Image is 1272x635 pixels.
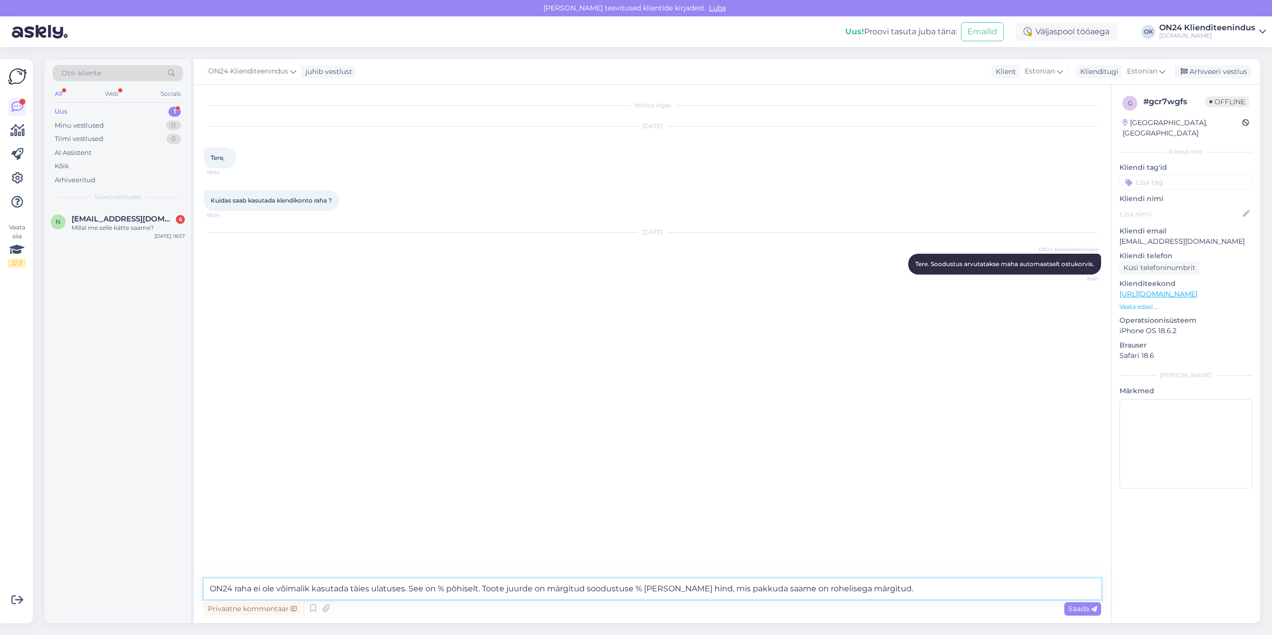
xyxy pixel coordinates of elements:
[55,107,68,117] div: Uus
[72,223,185,232] div: Millal me selle kätte saame?
[56,218,61,225] span: n
[1119,226,1252,236] p: Kliendi email
[204,602,301,616] div: Privaatne kommentaar
[204,101,1101,110] div: Vestlus algas
[1128,99,1132,107] span: g
[103,87,120,100] div: Web
[1068,604,1097,613] span: Saada
[302,67,352,77] div: juhib vestlust
[1076,67,1118,77] div: Klienditugi
[53,87,64,100] div: All
[55,121,104,131] div: Minu vestlused
[1119,315,1252,326] p: Operatsioonisüsteem
[1159,24,1255,32] div: ON24 Klienditeenindus
[845,27,864,36] b: Uus!
[1205,96,1249,107] span: Offline
[845,26,957,38] div: Proovi tasuta juba täna:
[1038,246,1098,253] span: ON24 Klienditeenindus
[211,197,332,204] span: Kuidas saab kasutada klendikonto raha ?
[1025,66,1055,77] span: Estonian
[1119,279,1252,289] p: Klienditeekond
[1119,302,1252,311] p: Vaata edasi ...
[62,68,101,78] span: Otsi kliente
[1119,340,1252,351] p: Brauser
[1141,25,1155,39] div: OK
[55,134,103,144] div: Tiimi vestlused
[204,578,1101,599] textarea: ON24 raha ei ole võimalik kasutada täies ulatuses. See on % põhiselt. Toote juurde on märgitud so...
[1119,351,1252,361] p: Safari 18.6
[204,122,1101,131] div: [DATE]
[1119,261,1199,275] div: Küsi telefoninumbrit
[168,107,181,117] div: 1
[207,169,244,176] span: 19:04
[8,259,26,268] div: 2 / 3
[1159,32,1255,40] div: [DOMAIN_NAME]
[961,22,1004,41] button: Emailid
[208,66,288,77] span: ON24 Klienditeenindus
[1119,175,1252,190] input: Lisa tag
[992,67,1016,77] div: Klient
[1119,371,1252,380] div: [PERSON_NAME]
[1159,24,1266,40] a: ON24 Klienditeenindus[DOMAIN_NAME]
[204,228,1101,237] div: [DATE]
[155,232,185,240] div: [DATE] 18:57
[8,223,26,268] div: Vaata siia
[1061,275,1098,282] span: 8:40
[95,193,141,202] span: Uued vestlused
[166,121,181,131] div: 11
[1127,66,1157,77] span: Estonian
[1119,194,1252,204] p: Kliendi nimi
[706,3,729,12] span: Luba
[1175,65,1251,78] div: Arhiveeri vestlus
[8,67,27,86] img: Askly Logo
[1119,326,1252,336] p: iPhone OS 18.6.2
[1119,162,1252,173] p: Kliendi tag'id
[207,212,244,219] span: 19:04
[1119,251,1252,261] p: Kliendi telefon
[211,154,225,161] span: Tere,
[1016,23,1117,41] div: Väljaspool tööaega
[166,134,181,144] div: 0
[55,148,91,158] div: AI Assistent
[1119,289,1197,298] a: [URL][DOMAIN_NAME]
[1119,386,1252,396] p: Märkmed
[1119,236,1252,247] p: [EMAIL_ADDRESS][DOMAIN_NAME]
[159,87,183,100] div: Socials
[1119,147,1252,156] div: Kliendi info
[55,175,95,185] div: Arhiveeritud
[915,260,1094,268] span: Tere. Soodustus arvutatakse maha automaatselt ostukorvis.
[176,215,185,224] div: 6
[55,161,69,171] div: Kõik
[1120,209,1241,219] input: Lisa nimi
[1122,118,1242,139] div: [GEOGRAPHIC_DATA], [GEOGRAPHIC_DATA]
[72,214,175,223] span: nastja.luik@gmail.com
[1143,96,1205,108] div: # gcr7wgfs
